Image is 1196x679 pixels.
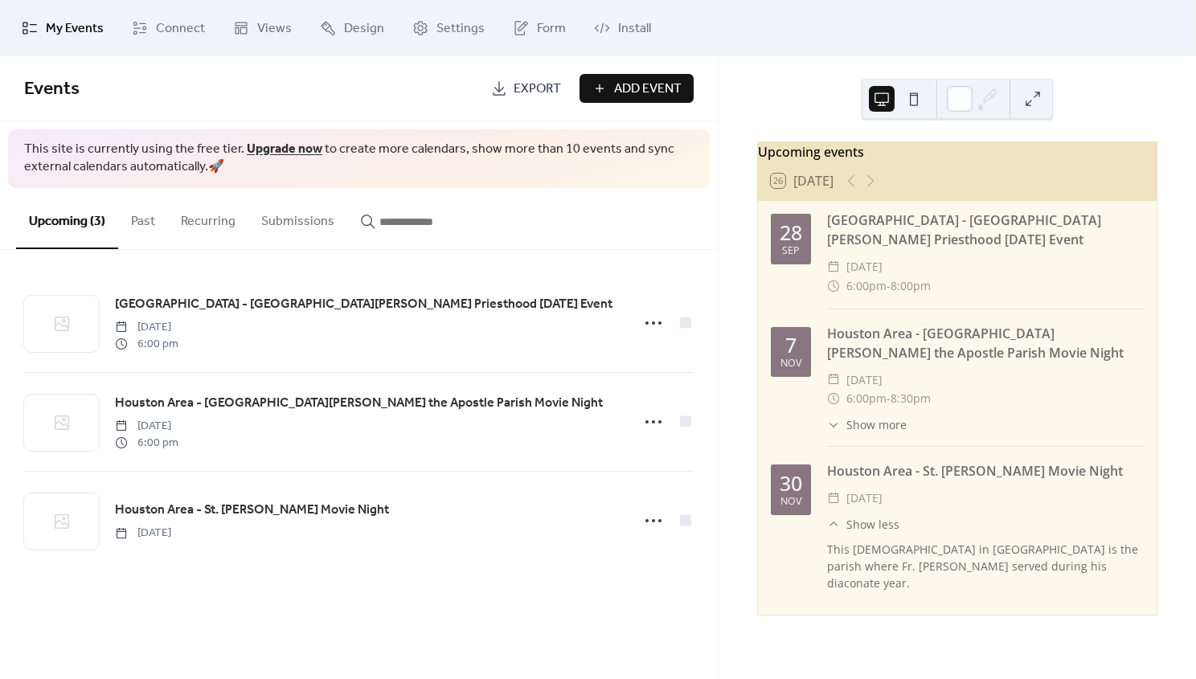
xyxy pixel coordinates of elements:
button: ​Show less [827,516,899,533]
div: ​ [827,516,840,533]
span: Add Event [614,80,682,99]
span: 8:00pm [891,276,931,296]
button: Upcoming (3) [16,188,118,249]
span: My Events [46,19,104,39]
a: Houston Area - St. [PERSON_NAME] Movie Night [115,500,389,521]
span: [GEOGRAPHIC_DATA] - [GEOGRAPHIC_DATA][PERSON_NAME] Priesthood [DATE] Event [115,295,612,314]
span: Houston Area - [GEOGRAPHIC_DATA][PERSON_NAME] the Apostle Parish Movie Night [115,394,603,413]
div: Houston Area - [GEOGRAPHIC_DATA][PERSON_NAME] the Apostle Parish Movie Night [827,324,1144,362]
div: ​ [827,276,840,296]
a: Upgrade now [247,137,322,162]
span: [DATE] [846,370,883,390]
span: This site is currently using the free tier. to create more calendars, show more than 10 events an... [24,141,694,177]
div: This [DEMOGRAPHIC_DATA] in [GEOGRAPHIC_DATA] is the parish where Fr. [PERSON_NAME] served during ... [827,541,1144,591]
a: [GEOGRAPHIC_DATA] - [GEOGRAPHIC_DATA][PERSON_NAME] Priesthood [DATE] Event [115,294,612,315]
span: [DATE] [846,257,883,276]
span: Houston Area - St. [PERSON_NAME] Movie Night [115,501,389,520]
span: Export [514,80,561,99]
a: Settings [400,6,497,50]
button: Past [118,188,168,247]
span: Events [24,72,80,107]
span: Form [537,19,566,39]
a: My Events [10,6,116,50]
span: [DATE] [115,418,178,435]
span: Settings [436,19,485,39]
a: Install [582,6,663,50]
span: Design [344,19,384,39]
div: ​ [827,489,840,508]
span: - [887,389,891,408]
div: ​ [827,257,840,276]
a: Connect [120,6,217,50]
div: [GEOGRAPHIC_DATA] - [GEOGRAPHIC_DATA][PERSON_NAME] Priesthood [DATE] Event [827,211,1144,249]
span: [DATE] [115,319,178,336]
div: Nov [780,497,801,507]
button: Recurring [168,188,248,247]
span: 6:00pm [846,276,887,296]
span: Show less [846,516,899,533]
span: [DATE] [846,489,883,508]
button: Submissions [248,188,347,247]
span: Views [257,19,292,39]
div: Houston Area - St. [PERSON_NAME] Movie Night [827,461,1144,481]
div: Upcoming events [758,142,1157,162]
button: ​Show more [827,416,907,433]
div: Nov [780,358,801,369]
span: 8:30pm [891,389,931,408]
span: Install [618,19,651,39]
a: Views [221,6,304,50]
a: Design [308,6,396,50]
div: ​ [827,370,840,390]
a: Houston Area - [GEOGRAPHIC_DATA][PERSON_NAME] the Apostle Parish Movie Night [115,393,603,414]
button: Add Event [580,74,694,103]
a: Form [501,6,578,50]
span: Show more [846,416,907,433]
a: Export [479,74,573,103]
span: - [887,276,891,296]
div: 7 [785,335,797,355]
div: 28 [780,223,802,243]
span: Connect [156,19,205,39]
div: ​ [827,416,840,433]
span: [DATE] [115,525,171,542]
div: 30 [780,473,802,493]
div: ​ [827,389,840,408]
span: 6:00 pm [115,435,178,452]
span: 6:00 pm [115,336,178,353]
span: 6:00pm [846,389,887,408]
div: Sep [782,246,800,256]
